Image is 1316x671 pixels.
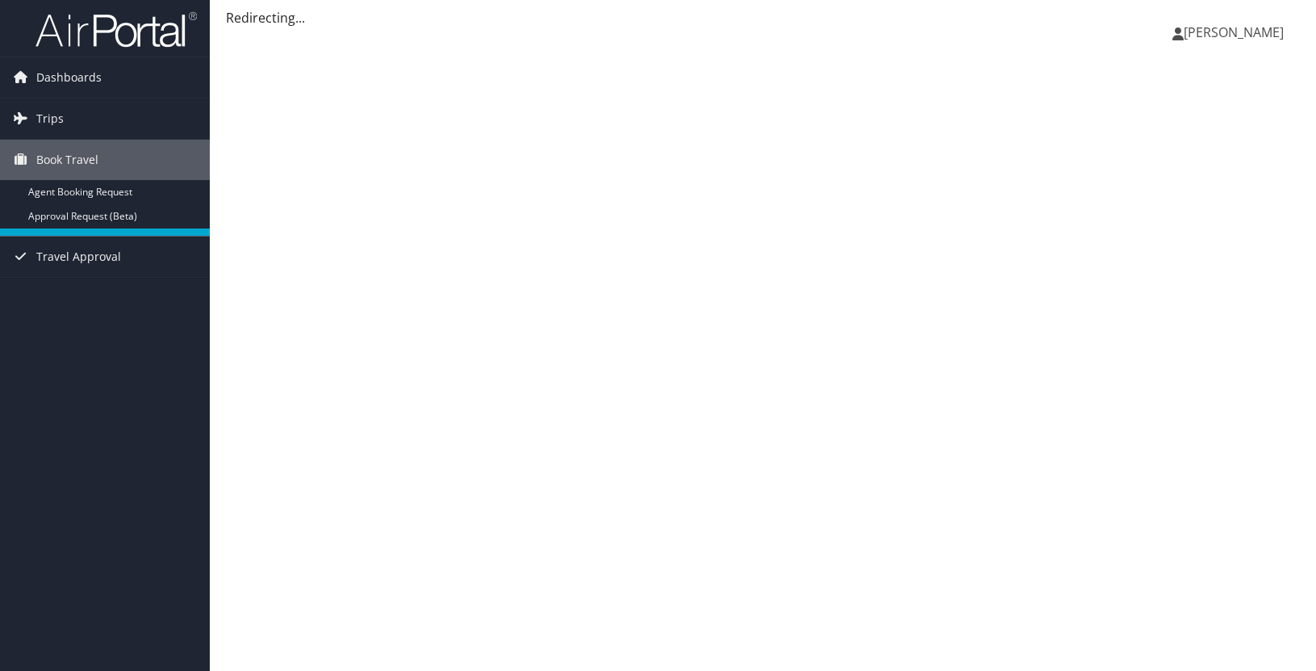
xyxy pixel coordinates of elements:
span: Trips [36,99,64,139]
img: airportal-logo.png [36,10,197,48]
span: [PERSON_NAME] [1184,23,1284,41]
a: [PERSON_NAME] [1172,8,1300,57]
span: Book Travel [36,140,98,180]
span: Travel Approval [36,237,121,277]
div: Redirecting... [226,8,1300,27]
span: Dashboards [36,57,102,98]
